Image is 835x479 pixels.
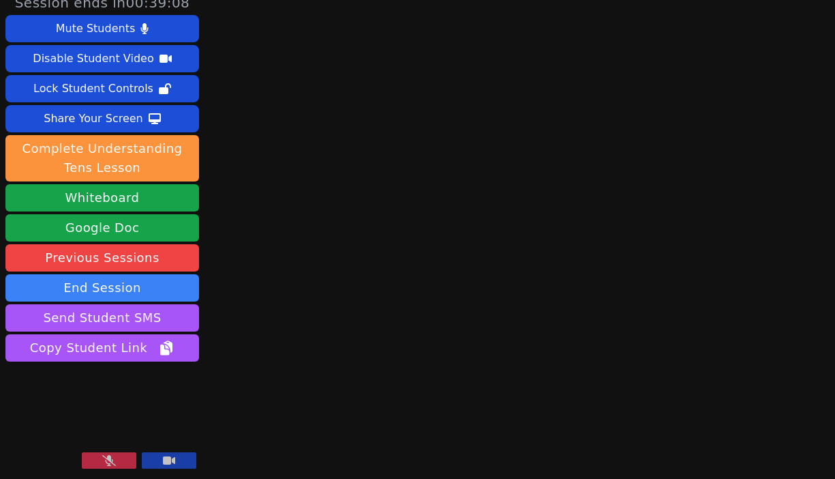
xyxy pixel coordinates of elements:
[5,304,199,332] button: Send Student SMS
[5,184,199,212] button: Whiteboard
[44,108,143,130] div: Share Your Screen
[5,334,199,362] button: Copy Student Link
[33,78,153,100] div: Lock Student Controls
[33,48,153,70] div: Disable Student Video
[30,338,174,358] span: Copy Student Link
[5,15,199,42] button: Mute Students
[5,244,199,272] a: Previous Sessions
[5,135,199,182] button: Complete Understanding Tens Lesson
[5,75,199,102] button: Lock Student Controls
[5,214,199,242] a: Google Doc
[5,274,199,302] button: End Session
[5,105,199,132] button: Share Your Screen
[56,18,135,40] div: Mute Students
[5,45,199,72] button: Disable Student Video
